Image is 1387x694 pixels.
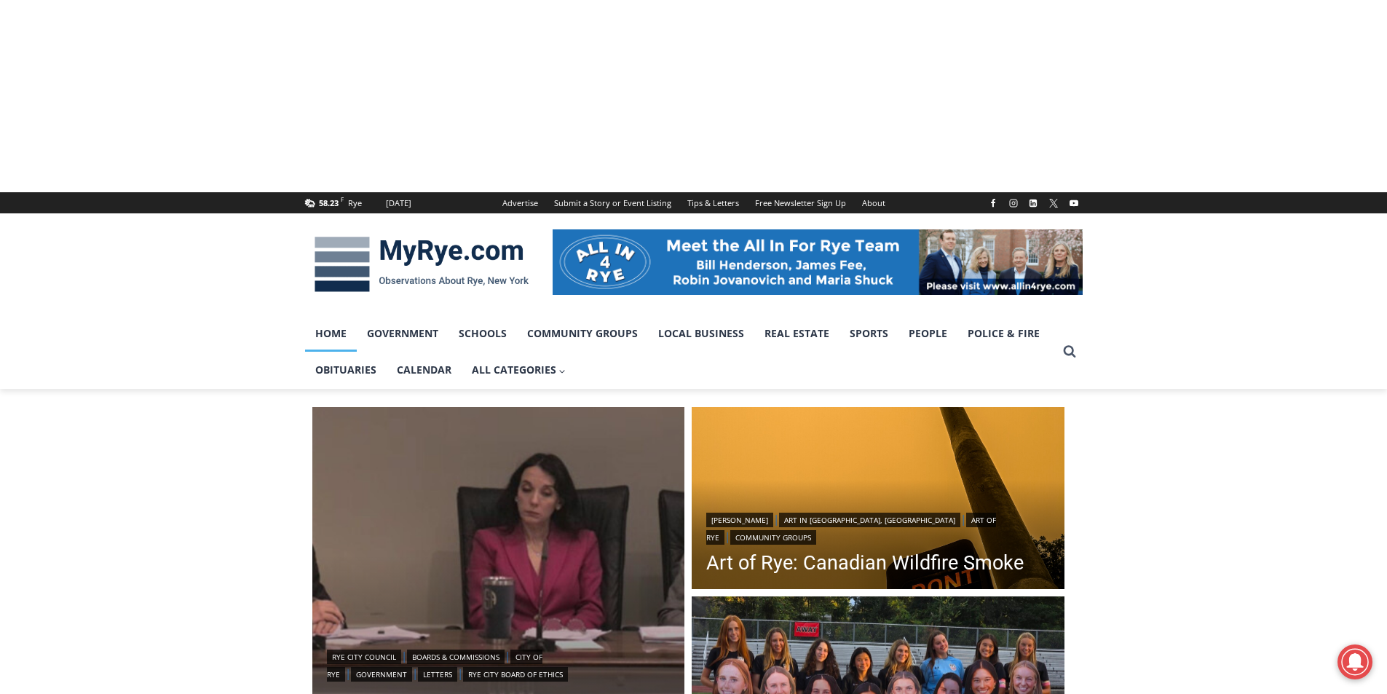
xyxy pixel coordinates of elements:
[546,192,679,213] a: Submit a Story or Event Listing
[839,315,898,352] a: Sports
[692,407,1064,594] a: Read More Art of Rye: Canadian Wildfire Smoke
[357,315,448,352] a: Government
[418,667,457,682] a: Letters
[1024,194,1042,212] a: Linkedin
[319,197,339,208] span: 58.23
[386,197,411,210] div: [DATE]
[957,315,1050,352] a: Police & Fire
[854,192,893,213] a: About
[472,362,566,378] span: All Categories
[305,315,1056,389] nav: Primary Navigation
[706,513,773,527] a: [PERSON_NAME]
[327,650,401,664] a: Rye City Council
[706,552,1050,574] a: Art of Rye: Canadian Wildfire Smoke
[348,197,362,210] div: Rye
[387,352,462,388] a: Calendar
[494,192,546,213] a: Advertise
[747,192,854,213] a: Free Newsletter Sign Up
[898,315,957,352] a: People
[305,226,538,302] img: MyRye.com
[754,315,839,352] a: Real Estate
[407,650,505,664] a: Boards & Commissions
[341,195,344,203] span: F
[1005,194,1022,212] a: Instagram
[679,192,747,213] a: Tips & Letters
[1045,194,1062,212] a: X
[730,530,816,545] a: Community Groups
[305,315,357,352] a: Home
[448,315,517,352] a: Schools
[305,352,387,388] a: Obituaries
[706,510,1050,545] div: | | |
[779,513,960,527] a: Art in [GEOGRAPHIC_DATA], [GEOGRAPHIC_DATA]
[1056,339,1083,365] button: View Search Form
[553,229,1083,295] img: All in for Rye
[517,315,648,352] a: Community Groups
[462,352,577,388] a: All Categories
[984,194,1002,212] a: Facebook
[463,667,568,682] a: Rye City Board of Ethics
[1065,194,1083,212] a: YouTube
[648,315,754,352] a: Local Business
[351,667,412,682] a: Government
[327,647,671,682] div: | | | | |
[494,192,893,213] nav: Secondary Navigation
[692,407,1064,594] img: [PHOTO: Canadian Wildfire Smoke. Few ventured out unmasked as the skies turned an eerie orange in...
